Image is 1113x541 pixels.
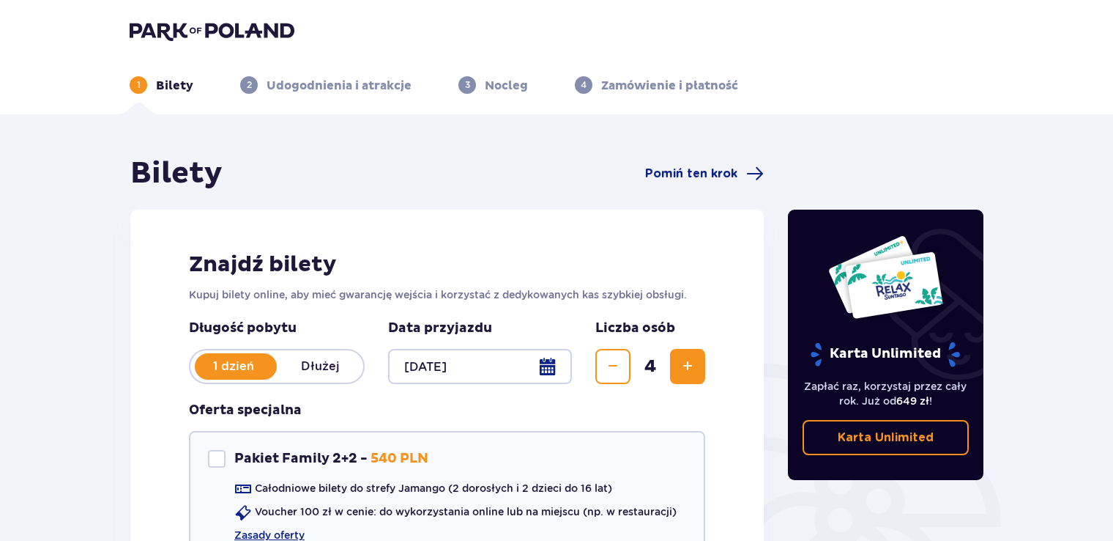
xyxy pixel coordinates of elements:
p: Dłużej [277,358,363,375]
p: 2 [247,78,252,92]
p: 4 [581,78,587,92]
a: Pomiń ten krok [645,165,764,183]
p: Data przyjazdu [388,320,492,337]
h2: Znajdź bilety [189,251,705,279]
div: 2Udogodnienia i atrakcje [240,76,412,94]
p: Voucher 100 zł w cenie: do wykorzystania online lub na miejscu (np. w restauracji) [255,504,677,519]
h1: Bilety [130,155,223,192]
a: Karta Unlimited [803,420,969,455]
button: Zwiększ [670,349,705,384]
span: Pomiń ten krok [645,166,737,182]
p: Udogodnienia i atrakcje [267,78,412,94]
p: Liczba osób [595,320,675,337]
p: Kupuj bilety online, aby mieć gwarancję wejścia i korzystać z dedykowanych kas szybkiej obsługi. [189,287,705,302]
button: Zmniejsz [595,349,630,384]
p: Zapłać raz, korzystaj przez cały rok. Już od ! [803,379,969,408]
div: 4Zamówienie i płatność [575,76,738,94]
h3: Oferta specjalna [189,402,302,419]
p: Pakiet Family 2+2 - [234,450,368,468]
p: Całodniowe bilety do strefy Jamango (2 dorosłych i 2 dzieci do 16 lat) [255,481,612,496]
p: 3 [465,78,470,92]
img: Dwie karty całoroczne do Suntago z napisem 'UNLIMITED RELAX', na białym tle z tropikalnymi liśćmi... [827,235,944,320]
p: Nocleg [485,78,528,94]
p: Długość pobytu [189,320,365,337]
p: 1 [137,78,141,92]
p: 540 PLN [371,450,428,468]
p: Karta Unlimited [838,430,934,446]
p: Karta Unlimited [809,342,961,367]
p: 1 dzień [190,358,277,375]
div: 1Bilety [130,76,193,94]
span: 649 zł [896,395,929,407]
div: 3Nocleg [458,76,528,94]
img: Park of Poland logo [130,21,294,41]
p: Zamówienie i płatność [601,78,738,94]
span: 4 [633,356,667,378]
p: Bilety [156,78,193,94]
